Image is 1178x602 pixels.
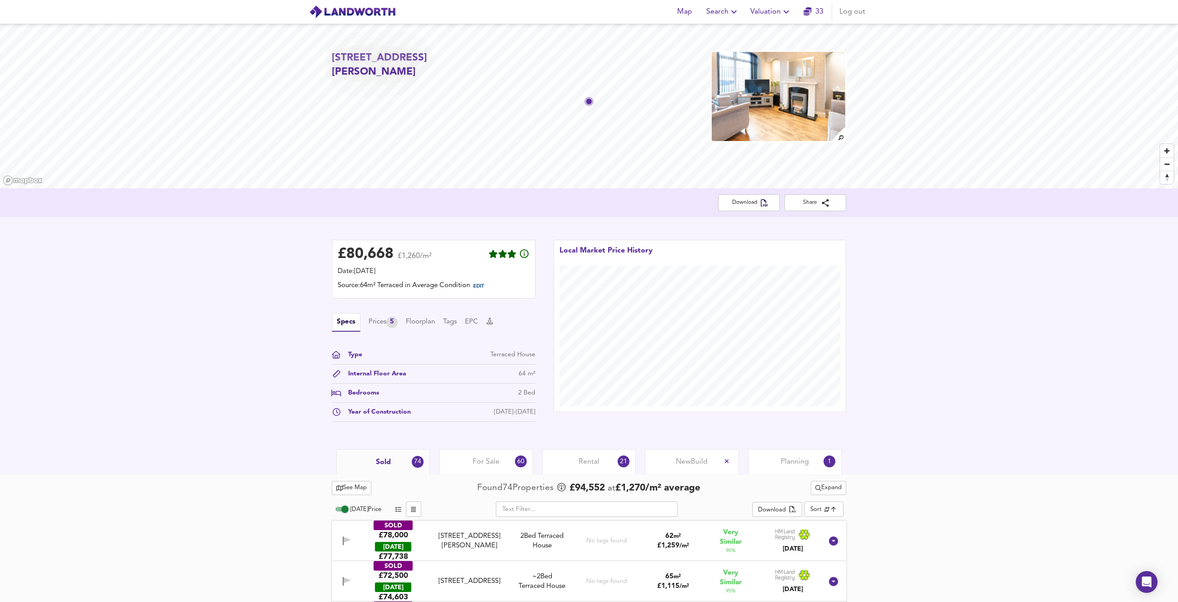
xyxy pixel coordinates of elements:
[519,572,565,582] div: We've estimated the total number of bedrooms from EPC data (4 heated rooms)
[332,51,496,80] h2: [STREET_ADDRESS][PERSON_NAME]
[376,457,391,467] span: Sold
[799,3,828,21] button: 33
[559,246,653,266] div: Local Market Price History
[519,369,535,379] div: 64 m²
[518,388,535,398] div: 2 Bed
[674,533,681,539] span: m²
[341,369,406,379] div: Internal Floor Area
[586,536,627,545] div: No tags found
[1160,171,1173,184] button: Reset bearing to north
[781,457,809,467] span: Planning
[712,568,750,587] span: Very Similar
[810,505,822,514] div: Sort
[443,317,457,327] button: Tags
[579,457,599,467] span: Rental
[515,455,527,467] div: 60
[752,502,802,517] div: split button
[336,483,367,493] span: See Map
[338,281,529,293] div: Source: 64m² Terraced in Average Condition
[494,407,535,417] div: [DATE]-[DATE]
[665,573,674,580] span: 65
[332,313,360,332] button: Specs
[775,585,810,594] div: [DATE]
[338,267,529,277] div: Date: [DATE]
[674,5,695,18] span: Map
[379,551,408,562] span: £ 77,738
[375,582,411,592] div: [DATE]
[1160,158,1173,171] span: Zoom out
[752,502,802,517] button: Download
[1136,571,1158,593] div: Open Intercom Messenger
[815,483,842,493] span: Expand
[586,577,627,586] div: No tags found
[839,5,865,18] span: Log out
[398,253,432,266] span: £1,260/m²
[431,531,509,551] div: [STREET_ADDRESS][PERSON_NAME]
[490,350,535,359] div: Terraced House
[792,198,839,207] span: Share
[3,175,43,186] a: Mapbox homepage
[374,561,413,571] div: SOLD
[706,5,739,18] span: Search
[784,194,846,211] button: Share
[379,530,408,540] div: £78,000
[341,407,411,417] div: Year of Construction
[332,481,371,495] button: See Map
[379,592,408,602] span: £ 74,603
[676,457,708,467] span: New Build
[830,126,846,142] img: search
[703,3,743,21] button: Search
[496,501,678,517] input: Text Filter...
[431,577,509,586] div: [STREET_ADDRESS]
[375,542,411,551] div: [DATE]
[477,482,556,494] div: Found 74 Propert ies
[386,317,398,328] div: 5
[828,576,839,587] svg: Show Details
[618,455,629,467] div: 21
[726,587,735,595] span: 95 %
[824,455,835,467] div: 1
[758,505,786,516] div: Download
[670,3,699,21] button: Map
[679,543,689,549] span: / m²
[412,456,424,468] div: 74
[332,561,846,602] div: SOLD£72,500 [DATE]£74,603[STREET_ADDRESS]~2Bed Terraced HouseNo tags found65m²£1,115/m²Very Simil...
[804,501,844,517] div: Sort
[775,529,810,541] img: Land Registry
[608,484,615,493] span: at
[379,571,408,581] div: £72,500
[465,317,478,327] button: EPC
[804,5,824,18] a: 33
[332,521,846,561] div: SOLD£78,000 [DATE]£77,738[STREET_ADDRESS][PERSON_NAME]2Bed Terraced HouseNo tags found62m²£1,259/...
[341,388,379,398] div: Bedrooms
[657,542,689,549] span: £ 1,259
[350,506,381,512] span: [DATE] Price
[747,3,795,21] button: Valuation
[369,317,398,328] div: Prices
[473,284,484,289] span: EDIT
[679,583,689,589] span: / m²
[712,528,750,547] span: Very Similar
[718,194,780,211] button: Download
[309,5,396,19] img: logo
[369,317,398,328] button: Prices5
[473,457,499,467] span: For Sale
[374,521,413,530] div: SOLD
[811,481,846,495] div: split button
[665,533,674,540] span: 62
[775,569,810,581] img: Land Registry
[711,51,846,142] img: property
[341,350,362,359] div: Type
[1160,157,1173,171] button: Zoom out
[775,544,810,553] div: [DATE]
[674,574,681,580] span: m²
[427,577,512,586] div: 26 Fairfield Street, DL3 6QP
[338,248,394,261] div: £ 80,668
[811,481,846,495] button: Expand
[657,583,689,590] span: £ 1,115
[1160,171,1173,184] span: Reset bearing to north
[512,531,572,551] div: 2 Bed Terraced House
[725,198,773,207] span: Download
[1160,144,1173,157] span: Zoom in
[828,536,839,546] svg: Show Details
